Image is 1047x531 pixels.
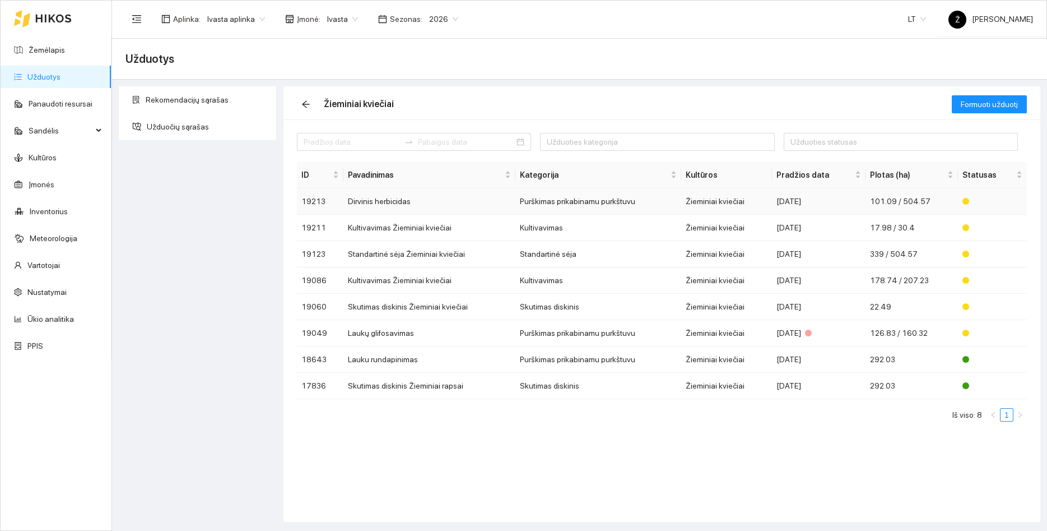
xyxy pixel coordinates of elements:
span: Plotas (ha) [870,169,946,181]
td: Purškimas prikabinamu purkštuvu [515,347,681,373]
span: [PERSON_NAME] [948,15,1033,24]
div: [DATE] [776,301,861,313]
div: [DATE] [776,221,861,234]
span: Pavadinimas [348,169,502,181]
li: Atgal [986,408,1000,422]
span: ID [301,169,331,181]
li: Pirmyn [1013,408,1027,422]
td: 17836 [297,373,343,399]
span: Statusas [962,169,1014,181]
div: [DATE] [776,274,861,287]
td: Skutimas diskinis Žieminiai rapsai [343,373,515,399]
span: 2026 [429,11,458,27]
td: 19211 [297,215,343,241]
span: Sandėlis [29,119,92,142]
div: [DATE] [776,195,861,207]
span: Ivasta aplinka [207,11,265,27]
li: Iš viso: 8 [952,408,982,422]
th: this column's title is Pavadinimas,this column is sortable [343,162,515,188]
td: Skutimas diskinis Žieminiai kviečiai [343,294,515,320]
td: 19213 [297,188,343,215]
a: PPIS [27,341,43,350]
span: 101.09 / 504.57 [870,197,930,206]
td: Žieminiai kviečiai [681,188,772,215]
td: 292.03 [865,373,958,399]
td: Kultivavimas Žieminiai kviečiai [343,267,515,294]
a: Žemėlapis [29,45,65,54]
span: Užduotys [125,50,174,68]
td: Lauku rundapinimas [343,347,515,373]
td: 19086 [297,267,343,294]
span: layout [161,15,170,24]
td: Žieminiai kviečiai [681,347,772,373]
td: 19123 [297,241,343,267]
span: left [990,412,997,418]
td: Žieminiai kviečiai [681,215,772,241]
th: this column's title is Plotas (ha),this column is sortable [865,162,958,188]
div: [DATE] [776,327,861,339]
a: Nustatymai [27,288,67,297]
span: to [404,137,413,146]
td: Dirvinis herbicidas [343,188,515,215]
td: Purškimas prikabinamu purkštuvu [515,320,681,347]
a: Inventorius [30,207,68,216]
input: Pradžios data [304,136,400,148]
span: swap-right [404,137,413,146]
div: Žieminiai kviečiai [324,97,394,111]
td: 22.49 [865,294,958,320]
span: Įmonė : [297,13,320,25]
span: arrow-left [297,100,314,109]
td: Laukų glifosavimas [343,320,515,347]
a: 1 [1001,409,1013,421]
td: 292.03 [865,347,958,373]
td: Žieminiai kviečiai [681,294,772,320]
button: right [1013,408,1027,422]
span: calendar [378,15,387,24]
span: Rekomendacijų sąrašas [146,89,268,111]
td: Purškimas prikabinamu purkštuvu [515,188,681,215]
span: Sezonas : [390,13,422,25]
span: 178.74 / 207.23 [870,276,929,285]
td: Skutimas diskinis [515,294,681,320]
button: Formuoti užduotį [952,95,1027,113]
td: 19060 [297,294,343,320]
td: 18643 [297,347,343,373]
span: Kategorija [520,169,668,181]
td: Kultivavimas [515,267,681,294]
span: menu-fold [132,14,142,24]
a: Vartotojai [27,261,60,270]
td: 19049 [297,320,343,347]
span: Formuoti užduotį [961,98,1018,110]
span: Užduočių sąrašas [147,116,268,138]
td: Skutimas diskinis [515,373,681,399]
div: [DATE] [776,248,861,260]
th: this column's title is Kategorija,this column is sortable [515,162,681,188]
span: shop [285,15,294,24]
th: this column's title is Pradžios data,this column is sortable [772,162,865,188]
td: Žieminiai kviečiai [681,267,772,294]
td: Standartinė sėja Žieminiai kviečiai [343,241,515,267]
th: Kultūros [681,162,772,188]
span: Pradžios data [776,169,853,181]
td: Kultivavimas [515,215,681,241]
span: right [1017,412,1023,418]
span: 126.83 / 160.32 [870,329,928,338]
a: Įmonės [29,180,54,189]
span: 339 / 504.57 [870,250,918,258]
li: 1 [1000,408,1013,422]
button: arrow-left [297,95,315,113]
a: Ūkio analitika [27,315,74,324]
th: this column's title is Statusas,this column is sortable [958,162,1027,188]
div: [DATE] [776,380,861,392]
button: left [986,408,1000,422]
a: Užduotys [27,72,61,81]
th: this column's title is ID,this column is sortable [297,162,343,188]
button: menu-fold [125,8,148,30]
div: [DATE] [776,353,861,366]
td: Kultivavimas Žieminiai kviečiai [343,215,515,241]
span: Ž [955,11,960,29]
a: Meteorologija [30,234,77,243]
span: 17.98 / 30.4 [870,223,915,232]
td: Standartinė sėja [515,241,681,267]
td: Žieminiai kviečiai [681,241,772,267]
